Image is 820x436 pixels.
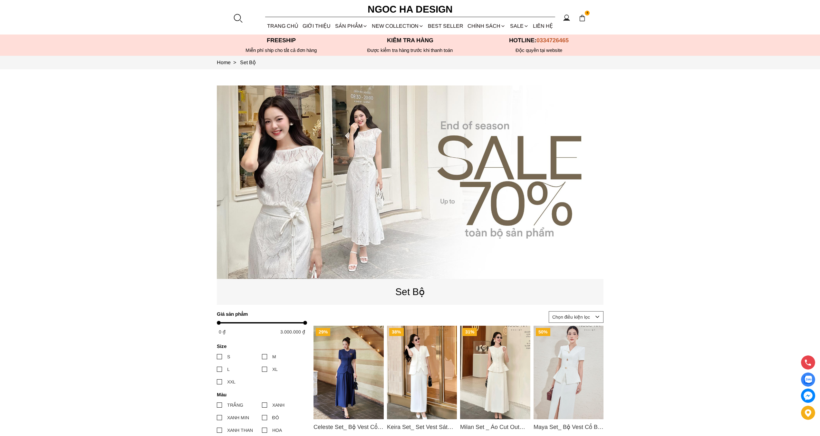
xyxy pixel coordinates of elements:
div: Chính sách [466,17,508,35]
a: BEST SELLER [426,17,466,35]
span: Celeste Set_ Bộ Vest Cổ Tròn Chân Váy Nhún Xòe Màu Xanh Bò BJ142 [314,422,384,431]
font: Kiểm tra hàng [387,37,433,44]
div: XANH THAN [227,427,253,434]
span: 4 [585,11,590,16]
p: Freeship [217,37,346,44]
a: GIỚI THIỆU [301,17,333,35]
div: L [227,366,230,373]
div: XANH [272,401,285,409]
a: Product image - Milan Set _ Áo Cut Out Tùng Không Tay Kết Hợp Chân Váy Xếp Ly A1080+CV139 [460,326,530,419]
a: Link to Maya Set_ Bộ Vest Cổ Bẻ Chân Váy Xẻ Màu Đen, Trắng BJ140 [533,422,603,431]
div: SẢN PHẨM [333,17,370,35]
span: Milan Set _ Áo Cut Out Tùng Không Tay Kết Hợp Chân Váy Xếp Ly A1080+CV139 [460,422,530,431]
div: M [272,353,276,360]
div: Miễn phí ship cho tất cả đơn hàng [217,47,346,53]
img: Display image [804,376,812,384]
div: HOA [272,427,282,434]
a: Product image - Maya Set_ Bộ Vest Cổ Bẻ Chân Váy Xẻ Màu Đen, Trắng BJ140 [533,326,603,419]
div: XL [272,366,278,373]
img: img-CART-ICON-ksit0nf1 [579,15,586,22]
span: Keira Set_ Set Vest Sát Nách Kết Hợp Chân Váy Bút Chì Mix Áo Khoác BJ141+ A1083 [387,422,457,431]
a: messenger [801,389,815,403]
a: NEW COLLECTION [370,17,426,35]
p: Được kiểm tra hàng trước khi thanh toán [346,47,475,53]
a: Link to Celeste Set_ Bộ Vest Cổ Tròn Chân Váy Nhún Xòe Màu Xanh Bò BJ142 [314,422,384,431]
p: Set Bộ [217,284,603,299]
h4: Size [217,343,303,349]
a: LIÊN HỆ [531,17,555,35]
div: S [227,353,230,360]
span: 0 ₫ [219,329,226,334]
a: Product image - Celeste Set_ Bộ Vest Cổ Tròn Chân Váy Nhún Xòe Màu Xanh Bò BJ142 [314,326,384,419]
span: 0334726465 [536,37,569,44]
a: Product image - Keira Set_ Set Vest Sát Nách Kết Hợp Chân Váy Bút Chì Mix Áo Khoác BJ141+ A1083 [387,326,457,419]
div: ĐỎ [272,414,279,421]
div: XXL [227,378,236,385]
img: Milan Set _ Áo Cut Out Tùng Không Tay Kết Hợp Chân Váy Xếp Ly A1080+CV139 [460,326,530,419]
a: TRANG CHỦ [265,17,301,35]
h6: Độc quyền tại website [475,47,603,53]
span: Maya Set_ Bộ Vest Cổ Bẻ Chân Váy Xẻ Màu Đen, Trắng BJ140 [533,422,603,431]
span: 3.000.000 ₫ [280,329,305,334]
div: XANH MIN [227,414,249,421]
a: Ngoc Ha Design [362,2,458,17]
div: TRẮNG [227,401,243,409]
a: Link to Set Bộ [240,60,256,65]
span: > [231,60,239,65]
a: Link to Milan Set _ Áo Cut Out Tùng Không Tay Kết Hợp Chân Váy Xếp Ly A1080+CV139 [460,422,530,431]
h4: Giá sản phẩm [217,311,303,317]
a: Link to Keira Set_ Set Vest Sát Nách Kết Hợp Chân Váy Bút Chì Mix Áo Khoác BJ141+ A1083 [387,422,457,431]
img: Keira Set_ Set Vest Sát Nách Kết Hợp Chân Váy Bút Chì Mix Áo Khoác BJ141+ A1083 [387,326,457,419]
p: Hotline: [475,37,603,44]
a: Link to Home [217,60,240,65]
img: Celeste Set_ Bộ Vest Cổ Tròn Chân Váy Nhún Xòe Màu Xanh Bò BJ142 [314,326,384,419]
img: Maya Set_ Bộ Vest Cổ Bẻ Chân Váy Xẻ Màu Đen, Trắng BJ140 [533,326,603,419]
a: Display image [801,372,815,387]
h4: Màu [217,392,303,397]
a: SALE [508,17,531,35]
